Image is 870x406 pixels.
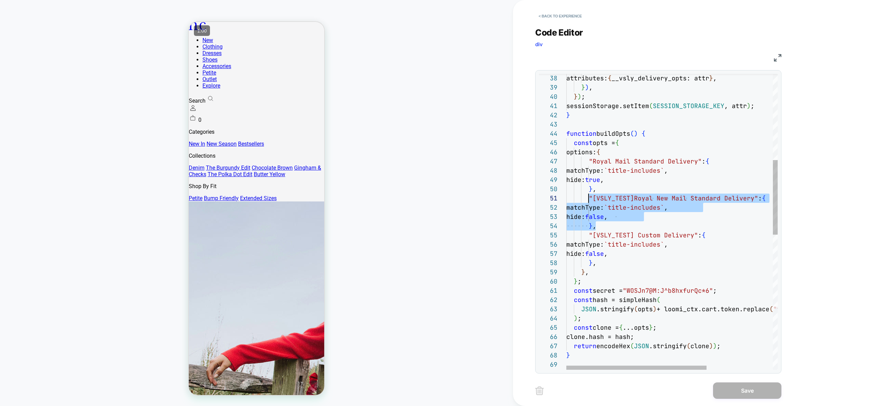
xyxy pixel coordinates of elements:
[574,314,578,322] span: )
[593,259,596,267] span: ,
[535,27,583,38] span: Code Editor
[10,95,13,101] span: 0
[539,110,557,120] div: 42
[653,324,657,331] span: ;
[702,231,706,239] span: {
[539,240,557,249] div: 56
[566,167,604,174] span: matchType:
[747,102,751,110] span: )
[664,240,668,248] span: ,
[653,305,657,313] span: )
[539,92,557,101] div: 40
[539,129,557,138] div: 44
[581,305,596,313] span: JSON
[574,287,593,294] span: const
[709,342,713,350] span: )
[687,342,690,350] span: (
[566,111,570,119] span: }
[657,305,769,313] span: + loomi_ctx.cart.token.replace
[566,213,585,221] span: hide:
[657,296,660,304] span: (
[539,203,557,212] div: 52
[581,93,585,101] span: ;
[14,15,24,22] a: New
[638,305,653,313] span: opts
[539,286,557,295] div: 61
[574,324,593,331] span: const
[539,277,557,286] div: 60
[539,120,557,129] div: 43
[14,22,34,28] a: Clothing
[608,74,611,82] span: {
[17,143,62,149] a: The Burgundy Edit
[539,360,557,369] div: 69
[698,231,702,239] span: :
[623,287,713,294] span: "WOSJn7@M:J^b8hxfurQc*6"
[611,74,709,82] span: __vsly_delivery_opts: attr
[578,93,581,101] span: )
[539,184,557,194] div: 50
[604,167,664,174] span: `title-includes`
[690,342,709,350] span: clone
[539,369,557,378] div: 70
[604,204,664,211] span: `title-includes`
[14,61,31,67] a: Explore
[634,342,649,350] span: JSON
[706,157,709,165] span: {
[14,28,33,35] a: Dresses
[702,157,706,165] span: :
[589,157,702,165] span: "Royal Mail Standard Delivery"
[19,149,64,156] a: The Polka Dot Edit
[574,93,578,101] span: }
[619,324,623,331] span: {
[49,119,75,125] a: Bestsellers
[596,342,630,350] span: encodeHex
[593,139,615,147] span: opts =
[581,83,585,91] span: }
[539,138,557,147] div: 45
[600,176,604,184] span: ,
[14,48,27,54] a: Petite
[649,102,653,110] span: (
[762,194,766,202] span: {
[566,148,596,156] span: options:
[623,324,649,331] span: ...opts
[630,130,634,137] span: (
[578,277,581,285] span: ;
[539,258,557,267] div: 58
[615,139,619,147] span: {
[539,341,557,351] div: 67
[566,130,596,137] span: function
[539,101,557,110] div: 41
[539,194,557,203] div: 51
[566,102,649,110] span: sessionStorage.setItem
[649,342,687,350] span: .stringify
[574,296,593,304] span: const
[593,222,596,230] span: ,
[539,295,557,304] div: 62
[539,351,557,360] div: 68
[566,250,585,258] span: hide:
[596,305,634,313] span: .stringify
[566,204,604,211] span: matchType:
[634,305,638,313] span: (
[589,194,758,202] span: "[VSLY_TEST]Royal New Mail Standard Delivery"
[709,74,713,82] span: }
[578,314,581,322] span: ;
[664,204,668,211] span: ,
[593,296,657,304] span: hash = simpleHash
[539,221,557,231] div: 54
[589,222,593,230] span: }
[758,194,762,202] span: :
[539,74,557,83] div: 38
[604,240,664,248] span: `title-includes`
[604,213,608,221] span: ,
[769,305,773,313] span: (
[604,250,608,258] span: ,
[596,148,600,156] span: {
[539,304,557,314] div: 63
[751,102,754,110] span: ;
[15,173,50,180] a: Bump Friendly
[566,240,604,248] span: matchType:
[566,351,570,359] span: }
